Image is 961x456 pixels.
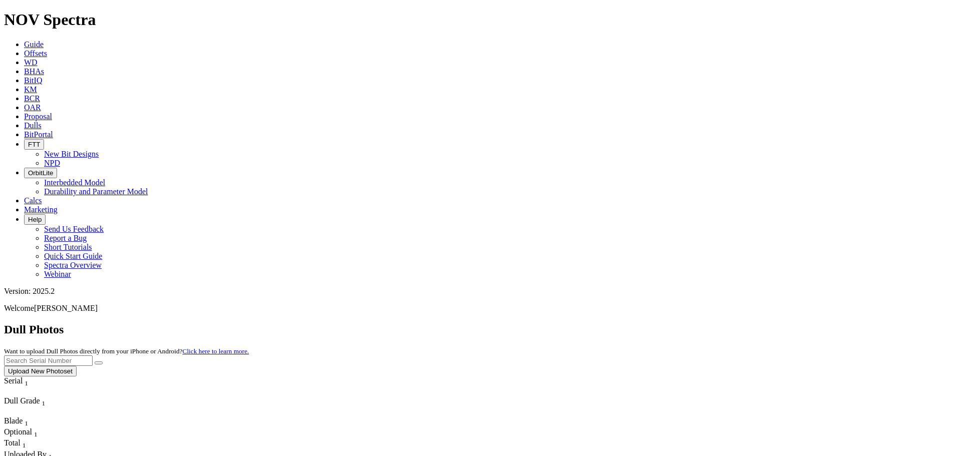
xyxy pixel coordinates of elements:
[4,416,39,427] div: Sort None
[34,430,38,438] sub: 1
[28,216,42,223] span: Help
[24,76,42,85] a: BitIQ
[4,355,93,366] input: Search Serial Number
[4,366,77,376] button: Upload New Photoset
[44,178,105,187] a: Interbedded Model
[4,323,957,336] h2: Dull Photos
[44,159,60,167] a: NPD
[4,376,47,387] div: Serial Sort None
[44,225,104,233] a: Send Us Feedback
[28,169,53,177] span: OrbitLite
[4,396,74,407] div: Dull Grade Sort None
[25,379,28,387] sub: 1
[24,58,38,67] a: WD
[4,416,23,425] span: Blade
[183,347,249,355] a: Click here to learn more.
[44,150,99,158] a: New Bit Designs
[25,416,28,425] span: Sort None
[44,234,87,242] a: Report a Bug
[25,376,28,385] span: Sort None
[24,103,41,112] a: OAR
[4,396,40,405] span: Dull Grade
[4,427,39,438] div: Optional Sort None
[4,287,957,296] div: Version: 2025.2
[44,252,102,260] a: Quick Start Guide
[4,427,39,438] div: Sort None
[25,419,28,427] sub: 1
[24,94,40,103] a: BCR
[4,427,32,436] span: Optional
[4,438,21,447] span: Total
[44,187,148,196] a: Durability and Parameter Model
[4,11,957,29] h1: NOV Spectra
[24,40,44,49] a: Guide
[42,399,46,407] sub: 1
[24,130,53,139] a: BitPortal
[34,427,38,436] span: Sort None
[23,438,26,447] span: Sort None
[24,67,44,76] a: BHAs
[24,121,42,130] a: Dulls
[24,168,57,178] button: OrbitLite
[28,141,40,148] span: FTT
[24,205,58,214] a: Marketing
[24,112,52,121] a: Proposal
[4,438,39,449] div: Sort None
[44,261,102,269] a: Spectra Overview
[24,196,42,205] a: Calcs
[44,270,71,278] a: Webinar
[23,442,26,449] sub: 1
[4,347,249,355] small: Want to upload Dull Photos directly from your iPhone or Android?
[24,49,47,58] a: Offsets
[4,376,23,385] span: Serial
[24,139,44,150] button: FTT
[42,396,46,405] span: Sort None
[24,85,37,94] a: KM
[24,214,46,225] button: Help
[34,304,98,312] span: [PERSON_NAME]
[4,304,957,313] p: Welcome
[4,376,47,396] div: Sort None
[4,387,47,396] div: Column Menu
[44,243,92,251] a: Short Tutorials
[4,438,39,449] div: Total Sort None
[4,416,39,427] div: Blade Sort None
[4,407,74,416] div: Column Menu
[4,396,74,416] div: Sort None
